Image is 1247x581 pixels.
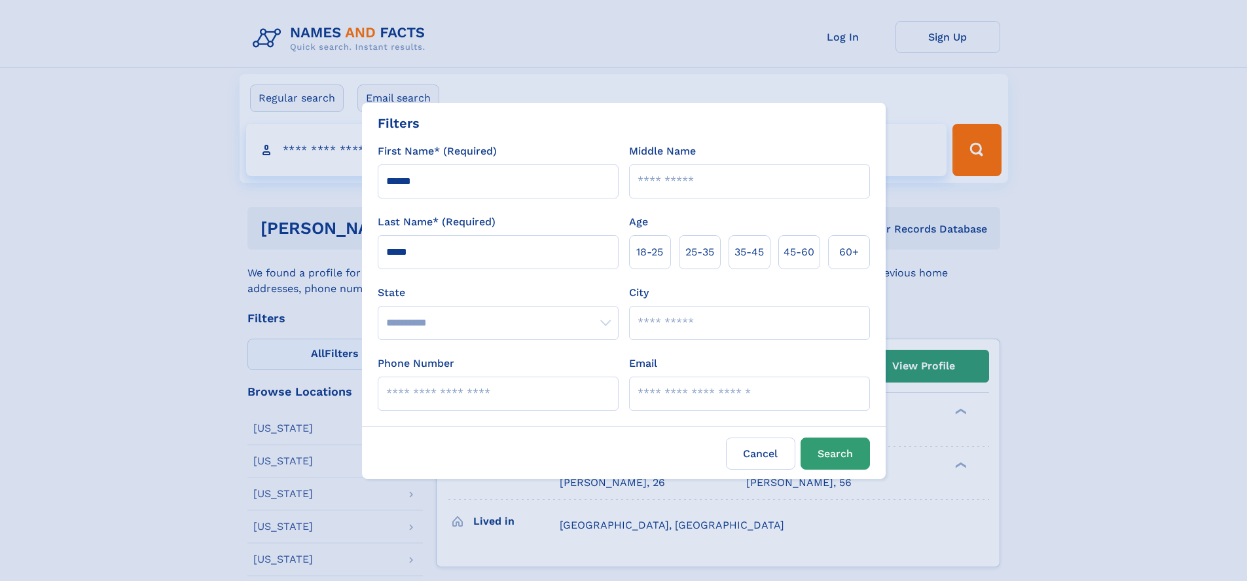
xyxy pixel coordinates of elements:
[801,438,870,470] button: Search
[784,244,814,260] span: 45‑60
[378,356,454,371] label: Phone Number
[629,285,649,301] label: City
[629,214,648,230] label: Age
[378,113,420,133] div: Filters
[378,143,497,159] label: First Name* (Required)
[378,214,496,230] label: Last Name* (Required)
[839,244,859,260] span: 60+
[629,143,696,159] label: Middle Name
[685,244,714,260] span: 25‑35
[734,244,764,260] span: 35‑45
[726,438,795,470] label: Cancel
[378,285,619,301] label: State
[636,244,663,260] span: 18‑25
[629,356,657,371] label: Email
